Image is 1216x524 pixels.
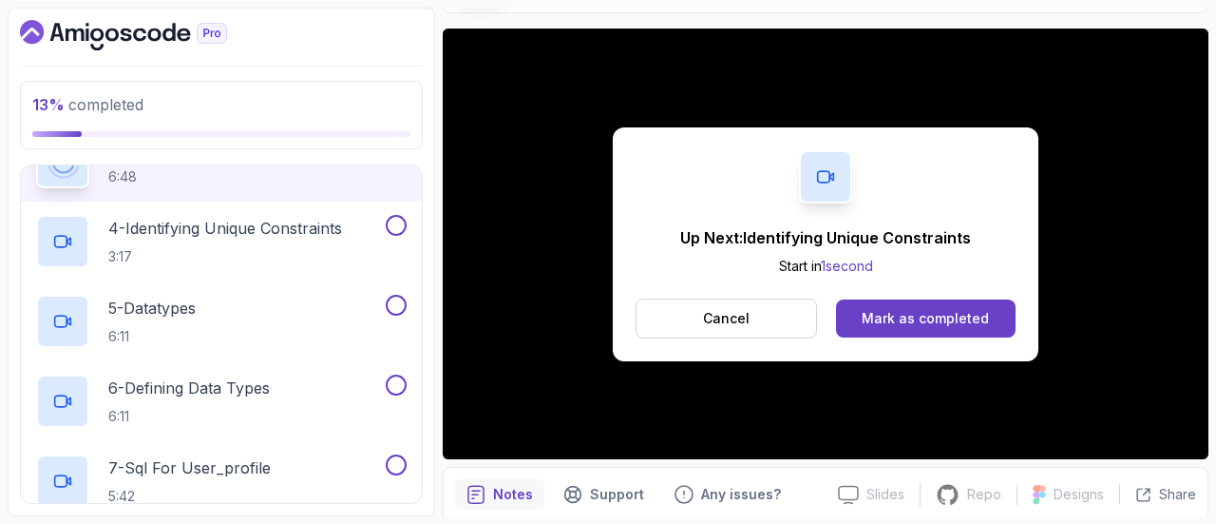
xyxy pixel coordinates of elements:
[108,407,270,426] p: 6:11
[108,327,196,346] p: 6:11
[866,485,904,504] p: Slides
[455,479,544,510] button: notes button
[36,375,407,428] button: 6-Defining Data Types6:11
[703,309,750,328] p: Cancel
[108,247,342,266] p: 3:17
[32,95,143,114] span: completed
[552,479,655,510] button: Support button
[862,309,989,328] div: Mark as completed
[108,456,271,479] p: 7 - Sql For User_profile
[108,377,270,399] p: 6 - Defining Data Types
[680,226,971,249] p: Up Next: Identifying Unique Constraints
[836,300,1016,338] button: Mark as completed
[20,20,271,50] a: Dashboard
[1159,485,1196,504] p: Share
[663,479,792,510] button: Feedback button
[701,485,781,504] p: Any issues?
[590,485,644,504] p: Support
[36,215,407,268] button: 4-Identifying Unique Constraints3:17
[108,487,271,506] p: 5:42
[108,217,342,240] p: 4 - Identifying Unique Constraints
[32,95,65,114] span: 13 %
[967,485,1001,504] p: Repo
[493,485,533,504] p: Notes
[680,257,971,276] p: Start in
[108,297,196,320] p: 5 - Datatypes
[36,455,407,508] button: 7-Sql For User_profile5:42
[443,29,1208,459] iframe: 3 - Entities Properties
[821,258,873,274] span: 1 second
[108,167,256,186] p: 6:48
[636,299,817,339] button: Cancel
[36,295,407,348] button: 5-Datatypes6:11
[1119,485,1196,504] button: Share
[1054,485,1104,504] p: Designs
